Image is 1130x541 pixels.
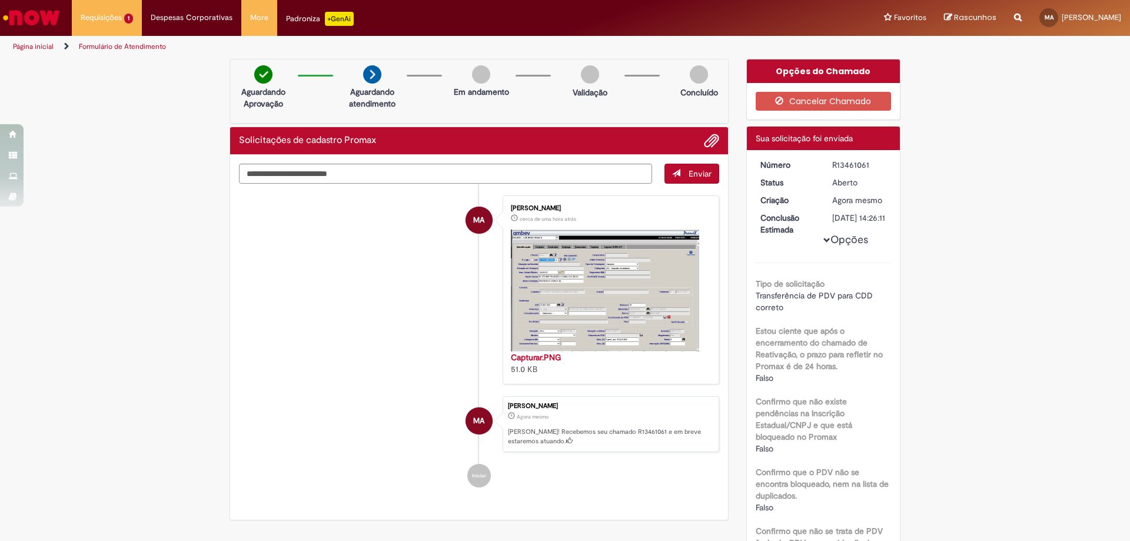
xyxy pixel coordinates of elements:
a: Capturar.PNG [511,352,561,363]
a: Rascunhos [944,12,996,24]
img: arrow-next.png [363,65,381,84]
img: img-circle-grey.png [472,65,490,84]
time: 29/08/2025 08:39:10 [520,215,576,223]
b: Confirmo que não existe pendências na Inscrição Estadual/CNPJ e que está bloqueado no Promax [756,396,852,442]
span: Falso [756,443,773,454]
dt: Número [752,159,824,171]
ul: Trilhas de página [9,36,745,58]
img: ServiceNow [1,6,62,29]
button: Cancelar Chamado [756,92,892,111]
div: [PERSON_NAME] [511,205,707,212]
span: Transferência de PDV para CDD correto [756,290,875,313]
div: Padroniza [286,12,354,26]
a: Formulário de Atendimento [79,42,166,51]
p: [PERSON_NAME]! Recebemos seu chamado R13461061 e em breve estaremos atuando. [508,427,713,446]
textarea: Digite sua mensagem aqui... [239,164,652,184]
span: MA [473,206,484,234]
div: Opções do Chamado [747,59,900,83]
dt: Criação [752,194,824,206]
span: Enviar [689,168,712,179]
span: Agora mesmo [517,413,549,420]
p: Em andamento [454,86,509,98]
img: check-circle-green.png [254,65,272,84]
span: [PERSON_NAME] [1062,12,1121,22]
span: Requisições [81,12,122,24]
div: 29/08/2025 09:26:01 [832,194,887,206]
p: +GenAi [325,12,354,26]
p: Validação [573,87,607,98]
div: 51.0 KB [511,351,707,375]
p: Aguardando atendimento [344,86,401,109]
div: Marlon de Almeida [466,407,493,434]
span: 1 [124,14,133,24]
span: More [250,12,268,24]
span: Sua solicitação foi enviada [756,133,853,144]
span: Rascunhos [954,12,996,23]
span: Favoritos [894,12,926,24]
span: MA [1045,14,1053,21]
ul: Histórico de tíquete [239,184,719,500]
span: cerca de uma hora atrás [520,215,576,223]
img: img-circle-grey.png [581,65,599,84]
p: Concluído [680,87,718,98]
span: MA [473,407,484,435]
span: Falso [756,502,773,513]
b: Confirmo que o PDV não se encontra bloqueado, nem na lista de duplicados. [756,467,889,501]
button: Adicionar anexos [704,133,719,148]
button: Enviar [664,164,719,184]
img: img-circle-grey.png [690,65,708,84]
div: [PERSON_NAME] [508,403,713,410]
div: [DATE] 14:26:11 [832,212,887,224]
p: Aguardando Aprovação [235,86,292,109]
time: 29/08/2025 09:26:01 [832,195,882,205]
a: Página inicial [13,42,54,51]
div: Aberto [832,177,887,188]
div: Marlon de Almeida [466,207,493,234]
span: Falso [756,373,773,383]
span: Agora mesmo [832,195,882,205]
h2: Solicitações de cadastro Promax Histórico de tíquete [239,135,376,146]
span: Despesas Corporativas [151,12,232,24]
dt: Status [752,177,824,188]
dt: Conclusão Estimada [752,212,824,235]
b: Tipo de solicitação [756,278,825,289]
time: 29/08/2025 09:26:01 [517,413,549,420]
li: Marlon de Almeida [239,396,719,453]
b: Estou ciente que após o encerramento do chamado de Reativação, o prazo para refletir no Promax é ... [756,326,883,371]
div: R13461061 [832,159,887,171]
